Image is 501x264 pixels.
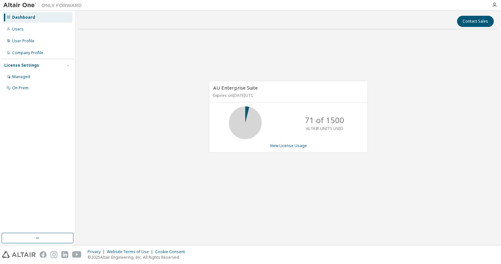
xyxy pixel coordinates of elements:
img: linkedin.svg [61,251,68,258]
div: Cookie Consent [155,249,189,254]
div: Website Terms of Use [107,249,155,254]
img: instagram.svg [50,251,57,258]
img: facebook.svg [40,251,47,258]
a: View License Usage [270,143,307,148]
p: 71 of 1500 [305,115,344,126]
p: ALTAIR UNITS USED [306,126,343,131]
div: Company Profile [12,50,43,55]
img: youtube.svg [72,251,82,258]
div: Managed [12,74,30,79]
img: altair_logo.svg [2,251,36,258]
button: Contact Sales [457,16,494,27]
p: © 2025 Altair Engineering, Inc. All Rights Reserved. [88,254,189,260]
p: Expires on [DATE] UTC [213,93,362,98]
div: User Profile [12,38,34,44]
img: Altair One [3,2,85,9]
div: Privacy [88,249,107,254]
div: Users [12,27,24,32]
div: On Prem [12,85,29,91]
div: Dashboard [12,15,35,20]
div: License Settings [4,63,39,68]
span: AU Enterprise Suite [213,84,258,91]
